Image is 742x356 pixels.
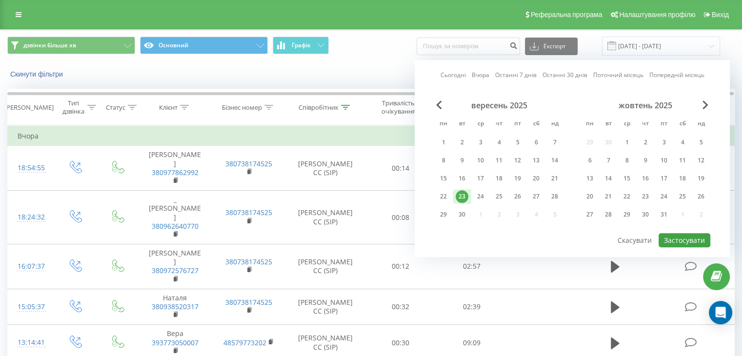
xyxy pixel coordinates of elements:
[583,208,596,221] div: 27
[138,146,212,191] td: [PERSON_NAME]
[152,302,199,311] a: 380938520317
[222,103,262,112] div: Бізнес номер
[658,172,670,185] div: 17
[673,153,692,168] div: сб 11 жовт 2025 р.
[658,136,670,149] div: 3
[225,257,272,266] a: 380738174525
[658,190,670,203] div: 24
[374,99,423,116] div: Тривалість очікування
[593,71,643,80] a: Поточний місяць
[530,136,542,149] div: 6
[18,257,43,276] div: 16:07:37
[582,117,597,132] abbr: понеділок
[581,171,599,186] div: пн 13 жовт 2025 р.
[225,297,272,307] a: 380738174525
[702,100,708,109] span: Next Month
[456,208,468,221] div: 30
[621,136,633,149] div: 1
[599,207,618,222] div: вт 28 жовт 2025 р.
[471,189,490,204] div: ср 24 вер 2025 р.
[655,171,673,186] div: пт 17 жовт 2025 р.
[436,100,442,109] span: Previous Month
[601,117,616,132] abbr: вівторок
[621,190,633,203] div: 22
[106,103,125,112] div: Статус
[673,171,692,186] div: сб 18 жовт 2025 р.
[493,154,505,167] div: 11
[621,154,633,167] div: 8
[7,37,135,54] button: дзвінки більше хв
[599,153,618,168] div: вт 7 жовт 2025 р.
[581,189,599,204] div: пн 20 жовт 2025 р.
[655,135,673,150] div: пт 3 жовт 2025 р.
[548,154,561,167] div: 14
[676,136,689,149] div: 4
[655,189,673,204] div: пт 24 жовт 2025 р.
[618,153,636,168] div: ср 8 жовт 2025 р.
[152,168,199,177] a: 380977862992
[639,136,652,149] div: 2
[490,189,508,204] div: чт 25 вер 2025 р.
[453,135,471,150] div: вт 2 вер 2025 р.
[619,11,695,19] span: Налаштування профілю
[18,333,43,352] div: 13:14:41
[286,146,365,191] td: [PERSON_NAME] CC (SIP)
[676,190,689,203] div: 25
[61,99,84,116] div: Тип дзвінка
[417,38,520,55] input: Пошук за номером
[599,189,618,204] div: вт 21 жовт 2025 р.
[658,154,670,167] div: 10
[692,135,710,150] div: нд 5 жовт 2025 р.
[223,338,266,347] a: 48579773202
[511,190,524,203] div: 26
[599,171,618,186] div: вт 14 жовт 2025 р.
[583,190,596,203] div: 20
[548,190,561,203] div: 28
[692,189,710,204] div: нд 26 жовт 2025 р.
[529,117,543,132] abbr: субота
[548,172,561,185] div: 21
[695,154,707,167] div: 12
[286,191,365,244] td: [PERSON_NAME] CC (SIP)
[495,71,537,80] a: Останні 7 днів
[292,42,311,49] span: Графік
[581,207,599,222] div: пн 27 жовт 2025 р.
[474,154,487,167] div: 10
[657,117,671,132] abbr: п’ятниця
[365,244,436,289] td: 00:12
[508,171,527,186] div: пт 19 вер 2025 р.
[456,190,468,203] div: 23
[620,117,634,132] abbr: середа
[527,135,545,150] div: сб 6 вер 2025 р.
[695,190,707,203] div: 26
[493,190,505,203] div: 25
[581,153,599,168] div: пн 6 жовт 2025 р.
[636,207,655,222] div: чт 30 жовт 2025 р.
[4,103,54,112] div: [PERSON_NAME]
[525,38,578,55] button: Експорт
[455,117,469,132] abbr: вівторок
[152,266,199,275] a: 380972576727
[138,289,212,325] td: Наталя
[676,172,689,185] div: 18
[692,171,710,186] div: нд 19 жовт 2025 р.
[365,191,436,244] td: 00:08
[492,117,506,132] abbr: четвер
[583,172,596,185] div: 13
[638,117,653,132] abbr: четвер
[547,117,562,132] abbr: неділя
[453,171,471,186] div: вт 16 вер 2025 р.
[8,126,735,146] td: Вчора
[437,154,450,167] div: 8
[152,338,199,347] a: 393773050007
[511,136,524,149] div: 5
[508,153,527,168] div: пт 12 вер 2025 р.
[527,171,545,186] div: сб 20 вер 2025 р.
[618,189,636,204] div: ср 22 жовт 2025 р.
[636,171,655,186] div: чт 16 жовт 2025 р.
[472,71,489,80] a: Вчора
[434,171,453,186] div: пн 15 вер 2025 р.
[138,191,212,244] td: _ [PERSON_NAME]
[602,190,615,203] div: 21
[621,208,633,221] div: 29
